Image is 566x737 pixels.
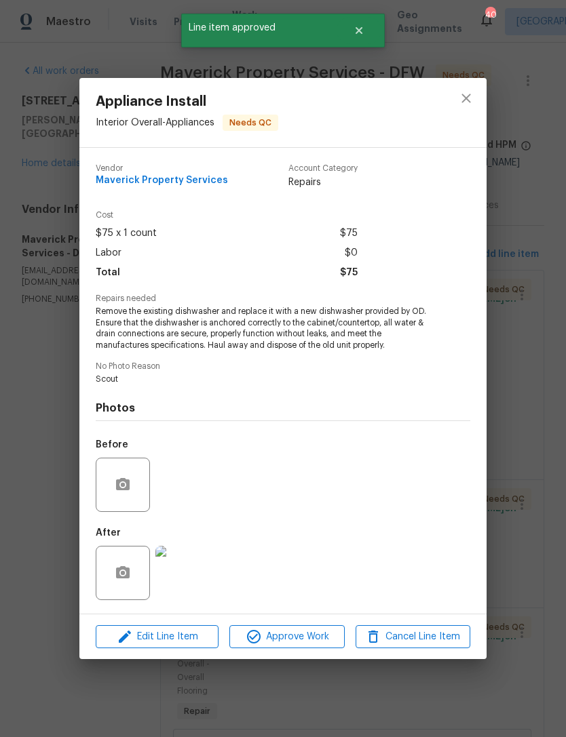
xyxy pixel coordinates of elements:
[96,117,214,127] span: Interior Overall - Appliances
[96,243,121,263] span: Labor
[337,17,381,44] button: Close
[96,164,228,173] span: Vendor
[345,243,358,263] span: $0
[450,82,483,115] button: close
[96,263,120,283] span: Total
[288,176,358,189] span: Repairs
[96,211,358,220] span: Cost
[96,306,433,351] span: Remove the existing dishwasher and replace it with a new dishwasher provided by OD. Ensure that t...
[96,625,219,649] button: Edit Line Item
[96,224,157,243] span: $75 x 1 count
[96,440,128,450] h5: Before
[485,8,495,22] div: 40
[229,625,344,649] button: Approve Work
[288,164,358,173] span: Account Category
[340,263,358,283] span: $75
[96,94,278,109] span: Appliance Install
[100,629,214,645] span: Edit Line Item
[96,401,470,415] h4: Photos
[96,176,228,186] span: Maverick Property Services
[340,224,358,243] span: $75
[96,362,470,371] span: No Photo Reason
[233,629,340,645] span: Approve Work
[181,14,337,42] span: Line item approved
[96,528,121,538] h5: After
[96,374,433,385] span: Scout
[224,116,277,130] span: Needs QC
[356,625,470,649] button: Cancel Line Item
[360,629,466,645] span: Cancel Line Item
[96,294,470,303] span: Repairs needed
